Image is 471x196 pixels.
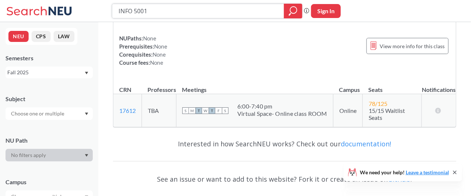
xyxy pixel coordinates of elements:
span: W [202,107,209,114]
div: Subject [6,95,93,103]
span: 15/15 Waitlist Seats [369,107,405,121]
th: Meetings [176,78,333,94]
a: documentation! [341,139,391,148]
svg: Dropdown arrow [85,113,88,115]
div: Campus [6,178,93,186]
div: 6:00 - 7:40 pm [237,103,327,110]
button: LAW [54,31,74,42]
span: F [215,107,222,114]
input: Class, professor, course number, "phrase" [118,5,279,17]
button: CPS [32,31,51,42]
td: TBA [142,94,176,127]
div: Fall 2025Dropdown arrow [6,67,93,78]
span: We need your help! [360,170,449,175]
button: Sign In [311,4,341,18]
span: None [153,51,166,58]
div: Interested in how SearchNEU works? Check out our [113,133,456,154]
svg: Dropdown arrow [85,72,88,75]
th: Notifications [422,78,456,94]
div: magnifying glass [284,4,302,18]
div: Dropdown arrow [6,107,93,120]
th: Campus [333,78,363,94]
div: Virtual Space- Online class ROOM [237,110,327,117]
span: T [196,107,202,114]
span: None [150,59,163,66]
span: S [222,107,229,114]
div: Fall 2025 [7,68,84,76]
svg: magnifying glass [289,6,297,16]
input: Choose one or multiple [7,109,69,118]
div: Dropdown arrow [6,149,93,161]
div: Semesters [6,54,93,62]
div: CRN [119,86,131,94]
th: Professors [142,78,176,94]
td: Online [333,94,363,127]
a: Leave a testimonial [406,169,449,175]
span: S [182,107,189,114]
span: M [189,107,196,114]
span: None [154,43,167,50]
div: NU Path [6,136,93,145]
span: 78 / 125 [369,100,387,107]
button: NEU [8,31,29,42]
span: View more info for this class [380,42,445,51]
span: None [143,35,156,42]
div: NUPaths: Prerequisites: Corequisites: Course fees: [119,34,167,67]
th: Seats [363,78,422,94]
div: See an issue or want to add to this website? Fork it or create an issue on . [113,168,456,190]
a: 17612 [119,107,136,114]
span: T [209,107,215,114]
svg: Dropdown arrow [85,154,88,157]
